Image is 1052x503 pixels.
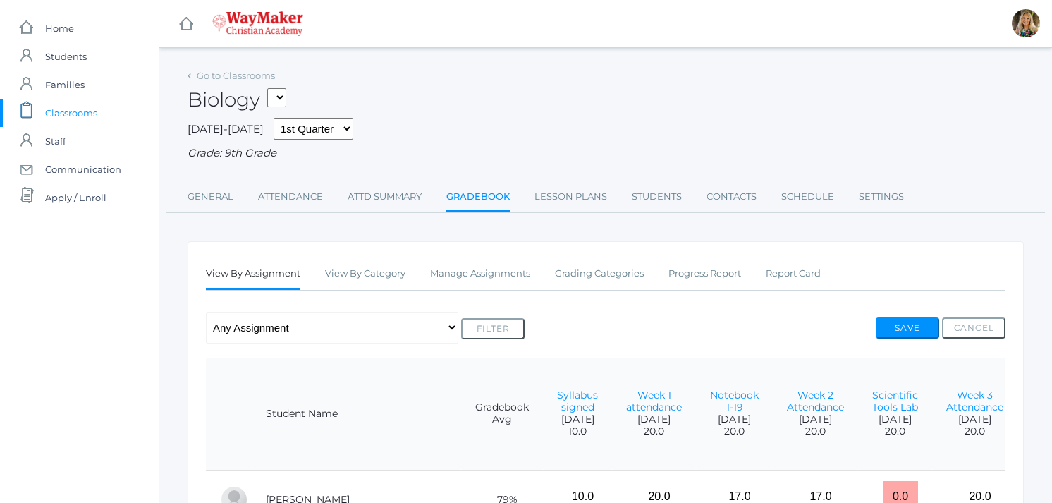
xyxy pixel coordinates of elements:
[197,70,275,81] a: Go to Classrooms
[45,14,74,42] span: Home
[188,89,286,111] h2: Biology
[557,425,598,437] span: 10.0
[626,425,682,437] span: 20.0
[325,260,405,288] a: View By Category
[461,358,543,471] th: Gradebook Avg
[258,183,323,211] a: Attendance
[446,183,510,213] a: Gradebook
[188,122,264,135] span: [DATE]-[DATE]
[942,317,1005,339] button: Cancel
[45,127,66,155] span: Staff
[710,425,759,437] span: 20.0
[557,389,598,413] a: Syllabus signed
[430,260,530,288] a: Manage Assignments
[45,71,85,99] span: Families
[45,155,121,183] span: Communication
[859,183,904,211] a: Settings
[212,11,303,36] img: 4_waymaker-logo-stack-white.png
[1012,9,1040,37] div: Claudia Marosz
[872,425,918,437] span: 20.0
[45,183,106,212] span: Apply / Enroll
[781,183,834,211] a: Schedule
[787,425,844,437] span: 20.0
[946,425,1003,437] span: 20.0
[876,317,939,339] button: Save
[766,260,821,288] a: Report Card
[710,389,759,413] a: Notebook 1-19
[626,413,682,425] span: [DATE]
[787,389,844,413] a: Week 2 Attendance
[555,260,644,288] a: Grading Categories
[632,183,682,211] a: Students
[206,260,300,290] a: View By Assignment
[252,358,461,471] th: Student Name
[626,389,682,413] a: Week 1 attendance
[534,183,607,211] a: Lesson Plans
[707,183,757,211] a: Contacts
[461,318,525,339] button: Filter
[946,389,1003,413] a: Week 3 Attendance
[188,183,233,211] a: General
[787,413,844,425] span: [DATE]
[45,99,97,127] span: Classrooms
[668,260,741,288] a: Progress Report
[557,413,598,425] span: [DATE]
[946,413,1003,425] span: [DATE]
[710,413,759,425] span: [DATE]
[188,145,1024,162] div: Grade: 9th Grade
[45,42,87,71] span: Students
[872,413,918,425] span: [DATE]
[872,389,918,413] a: Scientific Tools Lab
[348,183,422,211] a: Attd Summary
